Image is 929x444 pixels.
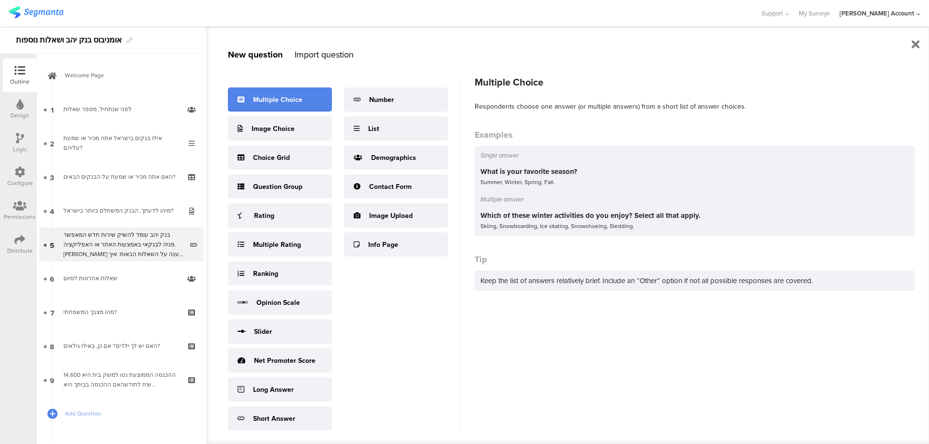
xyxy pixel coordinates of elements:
[7,179,33,187] div: Configure
[39,363,204,397] a: 9 ההכנסה הממוצעת נטו למשק בית היא 14,600 ש'ח לחודשהאם ההכנסה בביתך היא...
[51,104,54,115] span: 1
[368,240,398,250] div: Info Page
[369,182,412,192] div: Contact Form
[50,374,54,385] span: 9
[50,307,54,317] span: 7
[50,205,54,216] span: 4
[480,151,909,160] div: Single answer
[253,182,302,192] div: Question Group
[63,230,183,259] div: בנק יהב עומד להשיק שירות חדש המאפשר פניה לבנקאי באמצעות האתר או האפליקציה. אנא ענה על השאלות הבאו...
[11,111,29,120] div: Design
[253,240,301,250] div: Multiple Rating
[39,58,204,92] a: Welcome Page
[39,160,204,194] a: 3 האם אתה מכיר או שמעת על הבנקים הבאים?
[63,307,179,317] div: מהו מצבך המשפחתי?
[63,206,179,215] div: מיהו לדעתך, הבנק המשתלם ביותר בישראל?
[10,77,30,86] div: Outline
[65,409,189,418] span: Add Question
[50,138,54,148] span: 2
[475,129,915,141] div: Examples
[39,295,204,329] a: 7 מהו מצבך המשפחתי?
[762,9,783,18] span: Support
[50,172,54,182] span: 3
[39,261,204,295] a: 6 שאלות אחרונות לסיום
[475,271,915,291] div: Keep the list of answers relatively brief. Include an “Other” option if not all possible response...
[254,327,272,337] div: Slider
[7,246,33,255] div: Distribute
[480,195,909,204] div: Multiple answer
[65,71,189,80] span: Welcome Page
[371,153,416,163] div: Demographics
[50,341,54,351] span: 8
[253,153,290,163] div: Choice Grid
[253,385,294,395] div: Long Answer
[480,177,909,187] div: Summer, Winter, Spring, Fall.
[480,166,909,177] div: What is your favorite season?
[39,126,204,160] a: 2 אילו בנקים בישראל אתה מכיר או שמעת עליהם?
[63,172,179,182] div: האם אתה מכיר או שמעת על הבנקים הבאים?
[4,213,36,221] div: Permissions
[39,194,204,228] a: 4 מיהו לדעתך, הבנק המשתלם ביותר בישראל?
[253,269,278,279] div: Ranking
[39,329,204,363] a: 8 האם יש לך ילדים? אם כן, באילו גילאים?
[368,124,379,134] div: List
[13,145,27,154] div: Logic
[253,95,302,105] div: Multiple Choice
[256,298,300,308] div: Opinion Scale
[63,273,179,283] div: שאלות אחרונות לסיום
[16,32,122,48] div: אומניבוס בנק יהב ושאלות נוספות
[295,48,354,61] div: Import question
[475,101,915,112] div: Respondents choose one answer (or multiple answers) from a short list of answer choices.
[480,221,909,231] div: Skiing, Snowboarding, Ice skating, Snowshoeing, Sledding.
[39,92,204,126] a: 1 לפני שנתחיל, מספר שאלות
[254,211,274,221] div: Rating
[63,370,179,389] div: ההכנסה הממוצעת נטו למשק בית היא 14,600 ש'ח לחודשהאם ההכנסה בביתך היא...
[253,414,295,424] div: Short Answer
[369,211,413,221] div: Image Upload
[252,124,295,134] div: Image Choice
[480,210,909,221] div: Which of these winter activities do you enjoy? Select all that apply.
[254,356,315,366] div: Net Promoter Score
[839,9,914,18] div: [PERSON_NAME] Account
[475,253,915,266] div: Tip
[369,95,394,105] div: Number
[228,48,283,61] div: New question
[9,6,63,18] img: segmanta logo
[39,228,204,261] a: 5 בנק יהב עומד להשיק שירות חדש המאפשר פניה לבנקאי באמצעות האתר או האפליקציה. [PERSON_NAME] ענה על...
[63,341,179,351] div: האם יש לך ילדים? אם כן, באילו גילאים?
[63,104,179,114] div: לפני שנתחיל, מספר שאלות
[50,239,54,250] span: 5
[63,133,179,153] div: אילו בנקים בישראל אתה מכיר או שמעת עליהם?
[475,75,915,89] div: Multiple Choice
[50,273,54,284] span: 6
